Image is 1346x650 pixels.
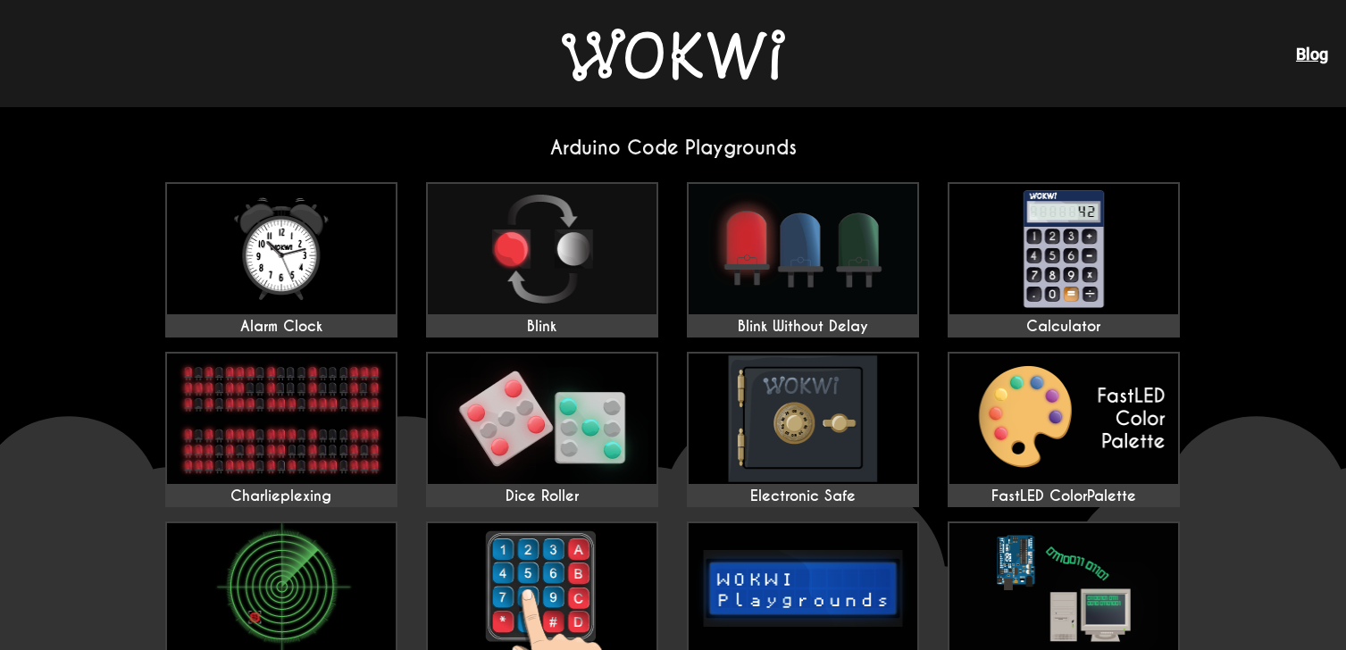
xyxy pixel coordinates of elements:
a: Dice Roller [426,352,658,507]
img: Alarm Clock [167,184,396,314]
a: Charlieplexing [165,352,397,507]
div: Alarm Clock [167,318,396,336]
a: Electronic Safe [687,352,919,507]
img: Blink Without Delay [689,184,917,314]
h2: Arduino Code Playgrounds [151,136,1196,160]
a: Blink Without Delay [687,182,919,337]
img: FastLED ColorPalette [949,354,1178,484]
img: Electronic Safe [689,354,917,484]
div: Calculator [949,318,1178,336]
div: Dice Roller [428,487,656,505]
a: Calculator [948,182,1180,337]
a: Blink [426,182,658,337]
div: FastLED ColorPalette [949,487,1178,505]
div: Blink Without Delay [689,318,917,336]
img: Blink [428,184,656,314]
img: Dice Roller [428,354,656,484]
a: FastLED ColorPalette [948,352,1180,507]
a: Blog [1296,45,1328,63]
div: Electronic Safe [689,487,917,505]
div: Blink [428,318,656,336]
img: Charlieplexing [167,354,396,484]
img: Calculator [949,184,1178,314]
img: Wokwi [562,29,785,81]
div: Charlieplexing [167,487,396,505]
a: Alarm Clock [165,182,397,337]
